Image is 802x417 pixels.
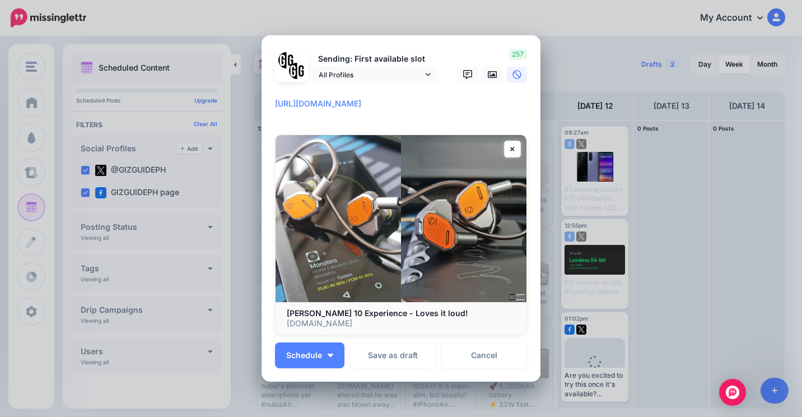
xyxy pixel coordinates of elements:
img: 353459792_649996473822713_4483302954317148903_n-bsa138318.png [278,52,295,68]
p: Sending: First available slot [313,53,436,66]
img: arrow-down-white.png [328,354,333,357]
img: JT5sWCfR-79925.png [289,63,305,79]
span: 257 [509,49,527,60]
span: Schedule [286,351,322,359]
button: Schedule [275,342,344,368]
span: All Profiles [319,69,423,81]
div: Open Intercom Messenger [719,379,746,406]
a: Cancel [441,342,527,368]
b: [PERSON_NAME] 10 Experience - Loves it loud! [287,308,468,318]
p: [DOMAIN_NAME] [287,318,515,328]
mark: [URL][DOMAIN_NAME] [275,99,361,108]
img: Hiby Yacht 10 Experience - Loves it loud! [276,135,526,302]
button: Save as draft [350,342,436,368]
a: All Profiles [313,67,436,83]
